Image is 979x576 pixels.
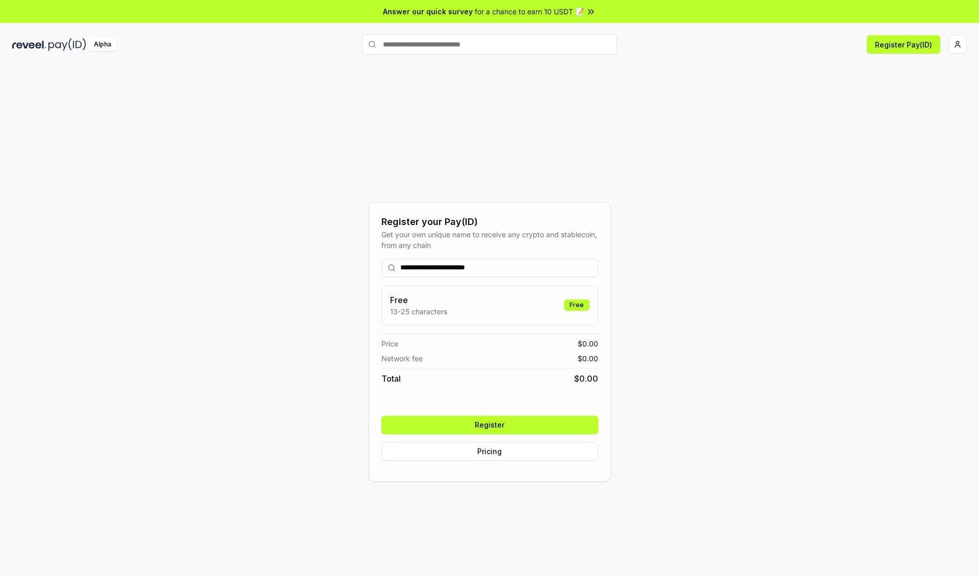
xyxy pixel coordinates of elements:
[390,306,447,317] p: 13-25 characters
[578,353,598,364] span: $ 0.00
[574,372,598,385] span: $ 0.00
[12,38,46,51] img: reveel_dark
[383,6,473,17] span: Answer our quick survey
[381,353,423,364] span: Network fee
[578,338,598,349] span: $ 0.00
[475,6,584,17] span: for a chance to earn 10 USDT 📝
[390,294,447,306] h3: Free
[381,372,401,385] span: Total
[381,338,398,349] span: Price
[381,229,598,251] div: Get your own unique name to receive any crypto and stablecoin, from any chain
[88,38,117,51] div: Alpha
[867,35,940,54] button: Register Pay(ID)
[381,442,598,461] button: Pricing
[48,38,86,51] img: pay_id
[381,215,598,229] div: Register your Pay(ID)
[381,416,598,434] button: Register
[564,299,589,311] div: Free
